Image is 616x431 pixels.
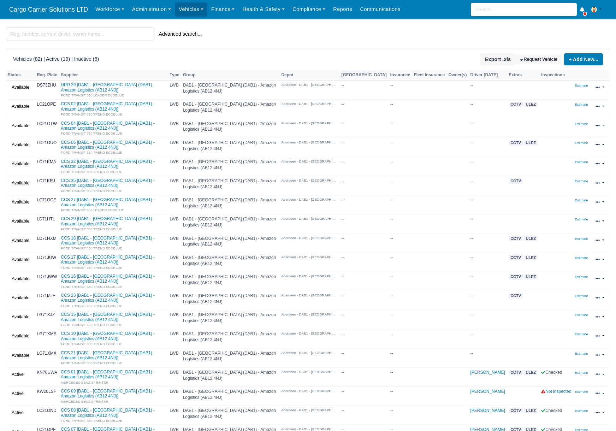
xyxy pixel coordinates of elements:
[8,331,33,341] a: Available
[37,217,55,222] strong: LD71HTL
[61,140,166,155] a: CCS 06 [DAB1 - [GEOGRAPHIC_DATA] (DAB1) - Amazon Logistics (AB12 4NJ)]FORD TRANSIT 350 TREND ECOBLUE
[575,121,588,126] a: Estimate
[168,157,181,176] td: LWB
[61,216,166,231] a: CCS 20 [DAB1 - [GEOGRAPHIC_DATA] (DAB1) - Amazon Logistics (AB12 4NJ)]FORD TRANSIT 350 TREND ECOBLUE
[181,138,280,157] td: DAB1 - [GEOGRAPHIC_DATA] (DAB1) - Amazon Logistics (AB12 4NJ)
[575,274,588,279] a: Estimate
[168,234,181,253] td: LWB
[6,28,154,40] input: Reg. number, current driver, owner name...
[37,331,56,336] strong: LG71XMS
[575,83,588,88] a: Estimate
[468,195,507,214] td: --
[575,294,588,298] small: Estimate
[6,2,91,17] span: Cargo Carrier Solutions LTD
[339,157,388,176] td: --
[389,119,412,138] td: --
[181,157,280,176] td: DAB1 - [GEOGRAPHIC_DATA] (DAB1) - Amazon Logistics (AB12 4NJ)
[339,81,388,100] td: --
[471,3,577,16] input: Search...
[281,408,338,412] small: Aberdeen - DAB1 - [GEOGRAPHIC_DATA] (DAB1) - Amazon Logistics (AB12 4NJ)
[339,386,388,406] td: --
[509,255,523,260] span: CCTV
[289,2,329,16] a: Compliance
[181,119,280,138] td: DAB1 - [GEOGRAPHIC_DATA] (DAB1) - Amazon Logistics (AB12 4NJ)
[281,140,338,144] small: Aberdeen - DAB1 - [GEOGRAPHIC_DATA] (DAB1) - Amazon Logistics (AB12 4NJ)
[61,82,166,98] a: DPD 29 [DAB1 - [GEOGRAPHIC_DATA] (DAB1) - Amazon Logistics (AB12 4NJ)]FORD TRANSIT 350 LEADER ECO...
[281,274,338,278] small: Aberdeen - DAB1 - [GEOGRAPHIC_DATA] (DAB1) - Amazon Logistics (AB12 4NJ)
[389,367,412,386] td: --
[468,348,507,367] td: --
[181,406,280,425] td: DAB1 - [GEOGRAPHIC_DATA] (DAB1) - Amazon Logistics (AB12 4NJ)
[524,370,538,375] span: ULEZ
[412,70,446,81] th: Fleet Insurance
[281,197,338,202] small: Aberdeen - DAB1 - [GEOGRAPHIC_DATA] (DAB1) - Amazon Logistics (AB12 4NJ)
[575,352,588,355] small: Estimate
[281,312,338,317] small: Aberdeen - DAB1 - [GEOGRAPHIC_DATA] (DAB1) - Amazon Logistics (AB12 4NJ)
[281,178,338,183] small: Aberdeen - DAB1 - [GEOGRAPHIC_DATA] (DAB1) - Amazon Logistics (AB12 4NJ)
[339,176,388,195] td: --
[181,272,280,291] td: DAB1 - [GEOGRAPHIC_DATA] (DAB1) - Amazon Logistics (AB12 4NJ)
[575,140,588,145] a: Estimate
[8,389,28,399] a: Active
[168,272,181,291] td: LWB
[575,141,588,145] small: Estimate
[154,28,207,40] button: Advanced search...
[37,293,55,298] strong: LD71MJE
[575,102,588,107] a: Estimate
[339,272,388,291] td: --
[128,2,175,16] a: Administration
[37,389,56,394] strong: KW20LSF
[339,406,388,425] td: --
[468,157,507,176] td: --
[575,409,588,413] small: Estimate
[8,293,33,303] a: Available
[8,178,33,188] a: Available
[168,70,181,81] th: Type
[61,189,122,193] small: FORD TRANSIT 350 TREND ECOBLUE
[168,406,181,425] td: LWB
[509,236,523,241] span: CCTV
[61,331,166,346] a: CCS 10 [DAB1 - [GEOGRAPHIC_DATA] (DAB1) - Amazon Logistics (AB12 4NJ)]FORD TRANSIT 350 TREND ECOBLUE
[339,119,388,138] td: --
[6,70,35,81] th: Status
[59,70,168,81] th: Supplier
[61,197,166,212] a: CCS 27 [DAB1 - [GEOGRAPHIC_DATA] (DAB1) - Amazon Logistics (AB12 4NJ)]FORD TRANSIT 350 LEADER ECO...
[175,2,207,16] a: Vehicles
[356,2,404,16] a: Communications
[339,195,388,214] td: --
[8,159,33,169] a: Available
[168,214,181,234] td: LWB
[575,122,588,126] small: Estimate
[468,119,507,138] td: --
[339,348,388,367] td: --
[181,70,280,81] th: Group
[239,2,289,16] a: Health & Safety
[389,310,412,329] td: --
[470,408,505,413] a: [PERSON_NAME]
[575,217,588,222] a: Estimate
[509,102,523,107] span: CCTV
[6,3,91,17] a: Cargo Carrier Solutions LTD
[8,216,33,226] a: Available
[13,56,99,62] h6: Vehicles (82) | Active (19) | Inactive (8)
[539,406,573,425] td: Checked
[168,176,181,195] td: LWB
[281,255,338,259] small: Aberdeen - DAB1 - [GEOGRAPHIC_DATA] (DAB1) - Amazon Logistics (AB12 4NJ)
[37,197,56,202] strong: LC71OCE
[37,140,57,145] strong: LC21OUO
[524,255,538,260] span: ULEZ
[575,237,588,241] small: Estimate
[575,275,588,279] small: Estimate
[8,121,33,131] a: Available
[37,370,57,375] strong: KN70UWA
[509,274,523,279] span: CCTV
[168,119,181,138] td: LWB
[61,150,122,154] small: FORD TRANSIT 350 TREND ECOBLUE
[281,216,338,221] small: Aberdeen - DAB1 - [GEOGRAPHIC_DATA] (DAB1) - Amazon Logistics (AB12 4NJ)
[281,101,338,106] small: Aberdeen - DAB1 - [GEOGRAPHIC_DATA] (DAB1) - Amazon Logistics (AB12 4NJ)
[37,159,56,164] strong: LC71KMA
[539,367,573,386] td: Checked
[339,70,388,81] th: [GEOGRAPHIC_DATA]
[575,331,588,336] a: Estimate
[61,380,108,384] small: MERCEDES-BENZ SPRINTER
